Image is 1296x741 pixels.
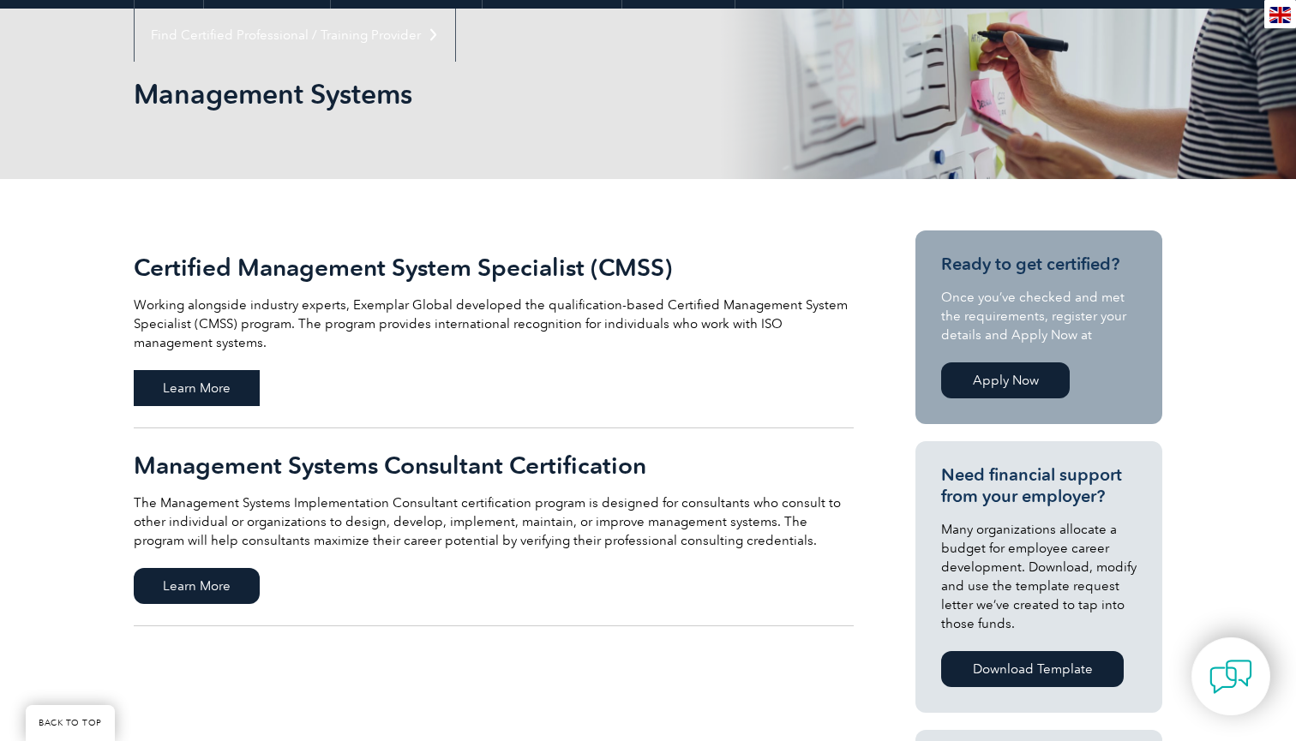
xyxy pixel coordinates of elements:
[941,464,1137,507] h3: Need financial support from your employer?
[941,651,1124,687] a: Download Template
[134,370,260,406] span: Learn More
[134,428,854,626] a: Management Systems Consultant Certification The Management Systems Implementation Consultant cert...
[134,230,854,428] a: Certified Management System Specialist (CMSS) Working alongside industry experts, Exemplar Global...
[134,296,854,352] p: Working alongside industry experts, Exemplar Global developed the qualification-based Certified M...
[941,254,1137,275] h3: Ready to get certified?
[134,493,854,550] p: The Management Systems Implementation Consultant certification program is designed for consultant...
[134,568,260,604] span: Learn More
[134,77,792,111] h1: Management Systems
[134,451,854,479] h2: Management Systems Consultant Certification
[941,520,1137,633] p: Many organizations allocate a budget for employee career development. Download, modify and use th...
[135,9,455,62] a: Find Certified Professional / Training Provider
[941,362,1070,398] a: Apply Now
[134,254,854,281] h2: Certified Management System Specialist (CMSS)
[26,705,115,741] a: BACK TO TOP
[941,288,1137,344] p: Once you’ve checked and met the requirements, register your details and Apply Now at
[1269,7,1291,23] img: en
[1209,655,1252,698] img: contact-chat.png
